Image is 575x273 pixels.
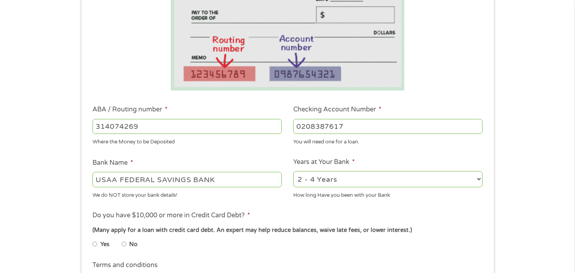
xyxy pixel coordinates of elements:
[293,188,483,199] div: How long Have you been with your Bank
[293,158,355,166] label: Years at Your Bank
[92,226,482,235] div: (Many apply for a loan with credit card debt. An expert may help reduce balances, waive late fees...
[92,159,133,167] label: Bank Name
[293,119,483,134] input: 345634636
[92,136,282,146] div: Where the Money to be Deposited
[92,119,282,134] input: 263177916
[129,240,138,249] label: No
[100,240,109,249] label: Yes
[293,105,381,114] label: Checking Account Number
[92,105,168,114] label: ABA / Routing number
[92,261,158,269] label: Terms and conditions
[92,188,282,199] div: We do NOT store your bank details!
[92,211,250,220] label: Do you have $10,000 or more in Credit Card Debt?
[293,136,483,146] div: You will need one for a loan.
